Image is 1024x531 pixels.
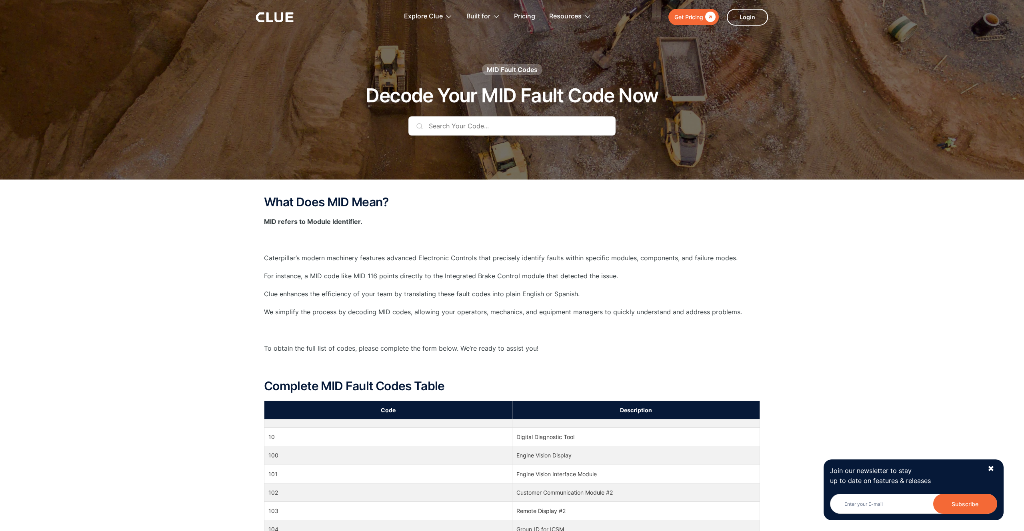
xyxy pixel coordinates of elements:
[933,494,997,514] input: Subscribe
[466,4,500,29] div: Built for
[264,361,760,371] p: ‍
[264,289,760,299] p: Clue enhances the efficiency of your team by translating these fault codes into plain English or ...
[512,502,760,520] td: Remote Display #2
[466,4,490,29] div: Built for
[988,464,994,474] div: ✖
[703,12,716,22] div: 
[487,65,538,74] div: MID Fault Codes
[264,379,760,393] h2: Complete MID Fault Codes Table
[830,466,980,486] p: Join our newsletter to stay up to date on features & releases
[366,85,658,106] h1: Decode Your MID Fault Code Now
[264,446,512,465] td: 100
[512,428,760,446] td: Digital Diagnostic Tool
[264,307,760,317] p: We simplify the process by decoding MID codes, allowing your operators, mechanics, and equipment ...
[668,9,719,25] a: Get Pricing
[264,465,512,483] td: 101
[830,494,997,514] form: Newsletter
[727,9,768,26] a: Login
[512,401,760,419] th: Description
[264,218,362,226] strong: MID refers to Module Identifier.
[264,483,512,501] td: 102
[512,465,760,483] td: Engine Vision Interface Module
[512,483,760,501] td: Customer Communication Module #2
[264,196,760,209] h2: What Does MID Mean?
[264,428,512,446] td: 10
[404,4,443,29] div: Explore Clue
[264,253,760,263] p: Caterpillar’s modern machinery features advanced Electronic Controls that precisely identify faul...
[674,12,703,22] div: Get Pricing
[264,343,760,353] p: To obtain the full list of codes, please complete the form below. We’re ready to assist you!
[514,4,535,29] a: Pricing
[549,4,591,29] div: Resources
[264,401,512,419] th: Code
[549,4,582,29] div: Resources
[404,4,452,29] div: Explore Clue
[512,446,760,465] td: Engine Vision Display
[264,271,760,281] p: For instance, a MID code like MID 116 points directly to the Integrated Brake Control module that...
[830,494,997,514] input: Enter your E-mail
[408,116,616,136] input: Search Your Code...
[264,502,512,520] td: 103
